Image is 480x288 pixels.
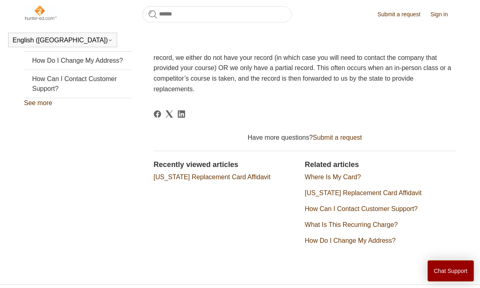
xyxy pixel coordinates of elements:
a: How Do I Change My Address? [24,52,132,70]
svg: Share this page on Facebook [154,111,161,118]
h2: Recently viewed articles [154,160,297,171]
a: How Can I Contact Customer Support? [24,70,132,98]
svg: Share this page on X Corp [166,111,173,118]
a: What Is This Recurring Charge? [305,222,397,229]
a: [US_STATE] Replacement Card Affidavit [305,190,421,197]
button: Chat Support [428,261,474,282]
a: LinkedIn [178,111,185,118]
a: Facebook [154,111,161,118]
a: X Corp [166,111,173,118]
div: Have more questions? [154,133,456,143]
img: Hunter-Ed Help Center home page [24,5,57,21]
input: Search [142,7,292,23]
button: English ([GEOGRAPHIC_DATA]) [13,37,113,44]
span: If you are able to find your certificate and state at [DOMAIN_NAME], but are unable to bring up y... [154,44,452,92]
a: Submit a request [377,11,429,19]
a: Where Is My Card? [305,174,361,181]
a: See more [24,100,52,107]
a: Submit a request [313,134,362,141]
h2: Related articles [305,160,456,171]
a: How Can I Contact Customer Support? [305,206,417,213]
a: How Do I Change My Address? [305,237,395,244]
a: [US_STATE] Replacement Card Affidavit [154,174,271,181]
svg: Share this page on LinkedIn [178,111,185,118]
a: Sign in [430,11,456,19]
